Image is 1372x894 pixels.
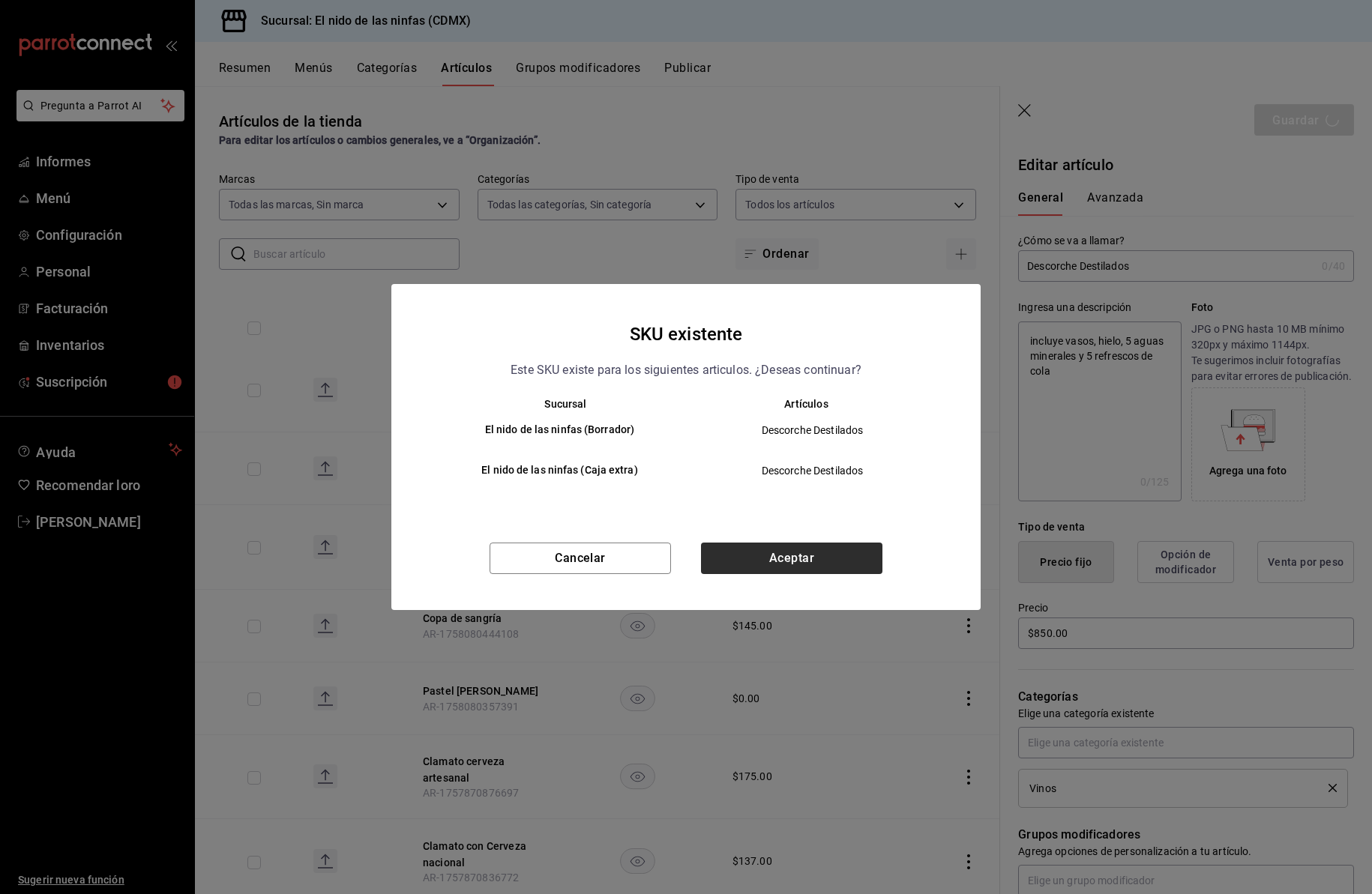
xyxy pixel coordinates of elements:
th: Sucursal [421,398,686,410]
h6: El nido de las ninfas (Borrador) [445,422,674,438]
th: Artículos [686,398,951,410]
span: Descorche Destilados [699,463,926,478]
h6: El nido de las ninfas (Caja extra) [445,462,674,479]
button: Cancelar [490,543,671,574]
button: Aceptar [701,543,882,574]
h4: SKU existente [630,320,743,348]
span: Descorche Destilados [699,423,926,438]
p: Este SKU existe para los siguientes articulos. ¿Deseas continuar? [511,360,861,380]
